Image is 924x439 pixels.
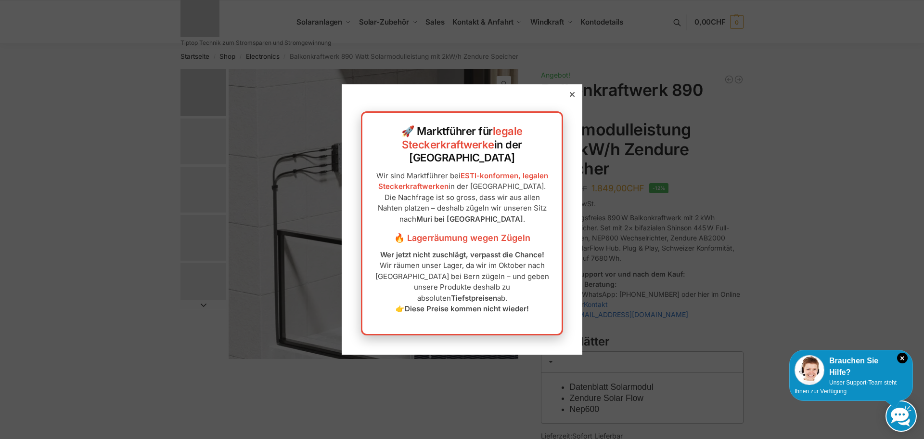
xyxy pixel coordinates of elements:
[416,214,523,224] strong: Muri bei [GEOGRAPHIC_DATA]
[372,232,552,244] h3: 🔥 Lagerräumung wegen Zügeln
[405,304,529,313] strong: Diese Preise kommen nicht wieder!
[372,171,552,225] p: Wir sind Marktführer bei in der [GEOGRAPHIC_DATA]. Die Nachfrage ist so gross, dass wir aus allen...
[795,379,897,395] span: Unser Support-Team steht Ihnen zur Verfügung
[795,355,824,385] img: Customer service
[372,250,552,315] p: Wir räumen unser Lager, da wir im Oktober nach [GEOGRAPHIC_DATA] bei Bern zügeln – und geben unse...
[378,171,548,191] a: ESTI-konformen, legalen Steckerkraftwerken
[380,250,544,259] strong: Wer jetzt nicht zuschlägt, verpasst die Chance!
[402,125,523,151] a: legale Steckerkraftwerke
[897,353,908,363] i: Schließen
[795,355,908,378] div: Brauchen Sie Hilfe?
[372,125,552,165] h2: 🚀 Marktführer für in der [GEOGRAPHIC_DATA]
[451,293,497,303] strong: Tiefstpreisen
